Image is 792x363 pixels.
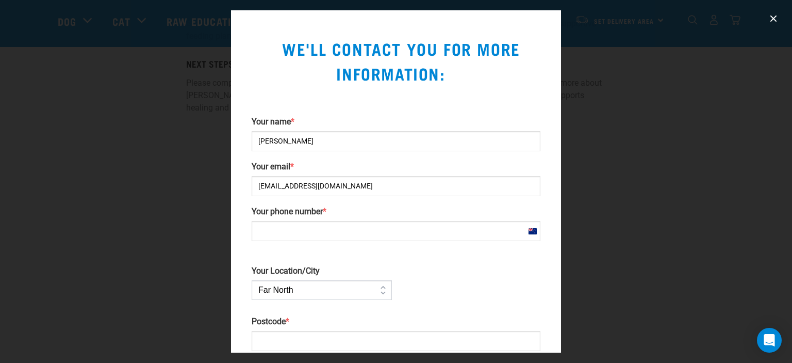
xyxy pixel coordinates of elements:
label: Your Location/City [252,266,392,276]
label: Your email [252,162,540,172]
label: Your phone number [252,207,540,217]
div: New Zealand: +64 [524,222,540,241]
button: close [765,10,782,27]
label: Postcode [252,317,540,327]
span: We'll contact you for more information: [272,44,520,77]
div: Open Intercom Messenger [757,328,782,353]
label: Your name [252,117,540,127]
